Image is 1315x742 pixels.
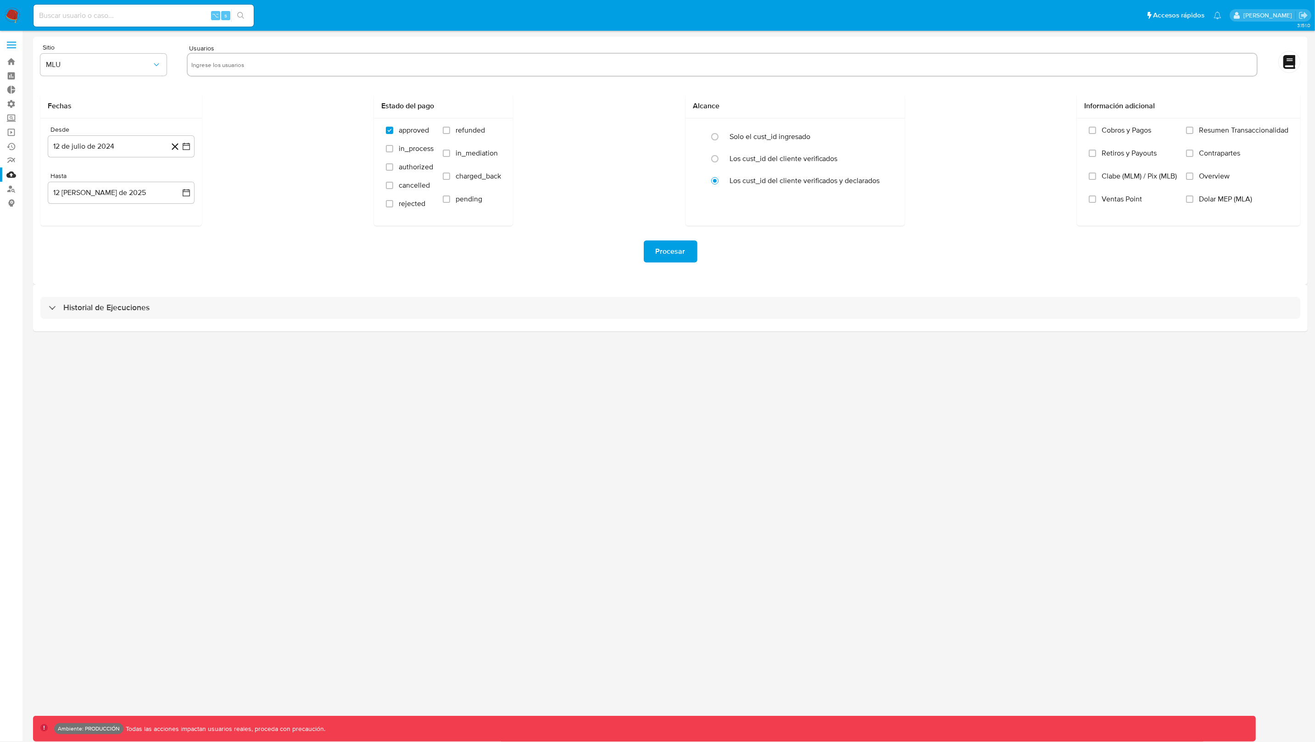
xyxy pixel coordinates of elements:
input: Buscar usuario o caso... [33,10,254,22]
a: Salir [1298,11,1308,20]
button: search-icon [231,9,250,22]
p: gaspar.zanini@mercadolibre.com [1243,11,1295,20]
span: Accesos rápidos [1153,11,1204,20]
span: ⌥ [212,11,219,20]
p: Ambiente: PRODUCCIÓN [58,727,120,731]
span: s [224,11,227,20]
p: Todas las acciones impactan usuarios reales, proceda con precaución. [123,725,325,733]
a: Notificaciones [1214,11,1221,19]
